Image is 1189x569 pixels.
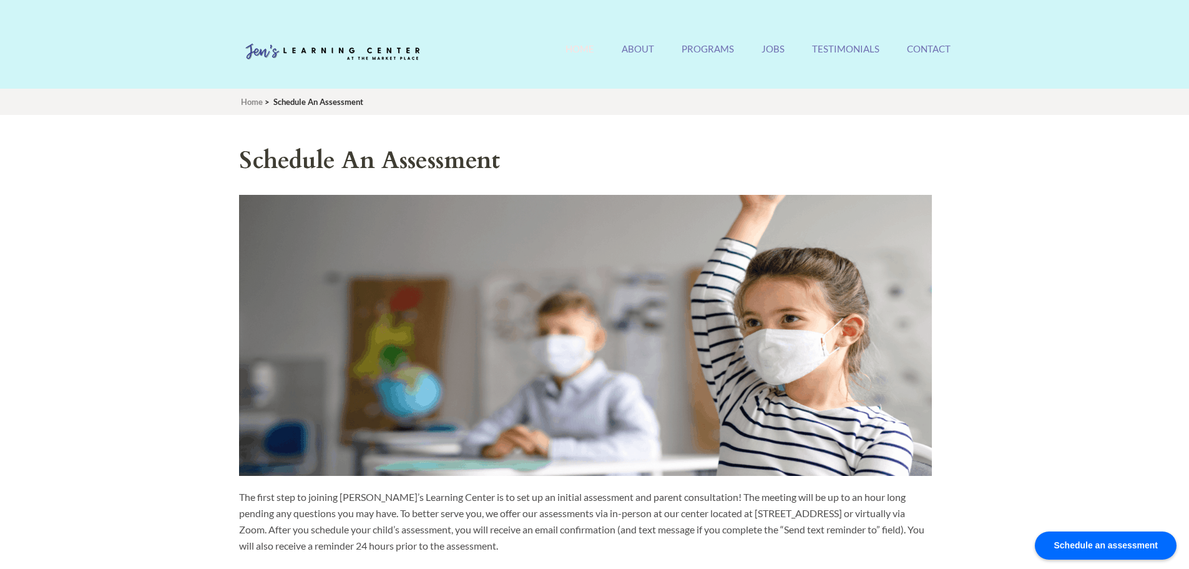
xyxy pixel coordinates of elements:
p: The first step to joining [PERSON_NAME]’s Learning Center is to set up an initial assessment and ... [239,489,932,554]
a: Home [241,97,263,107]
a: Contact [907,43,951,70]
a: Programs [682,43,734,70]
a: About [622,43,654,70]
a: Home [565,43,594,70]
h1: Schedule An Assessment [239,143,932,179]
span: > [265,97,270,107]
a: Jobs [761,43,785,70]
a: Testimonials [812,43,879,70]
img: Jen's Learning Center Logo Transparent [239,34,426,71]
div: Schedule an assessment [1035,532,1177,560]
